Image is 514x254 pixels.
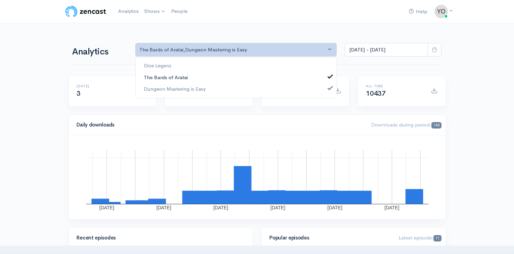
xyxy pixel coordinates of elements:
text: [DATE] [384,205,399,210]
svg: A chart. [77,143,438,211]
img: ... [434,5,448,18]
a: Shows [141,4,169,19]
button: The Bards of Aratai, Dungeon Mastering is Easy [135,43,337,57]
span: Downloads during period: [371,121,441,128]
h1: Analytics [72,47,127,57]
a: Analytics [115,4,141,19]
h4: Daily downloads [77,122,363,128]
text: [DATE] [156,205,171,210]
span: The Bards of Aratai [144,73,188,81]
a: People [169,4,190,19]
div: The Bards of Aratai , Dungeon Mastering is Easy [140,46,327,54]
span: Latest episode: [399,234,441,241]
text: [DATE] [270,205,285,210]
h4: Recent episodes [77,235,241,241]
h6: [DATE] [77,84,133,88]
span: Dungeon Mastering is Easy [144,85,206,93]
input: analytics date range selector [345,43,428,57]
h4: Popular episodes [270,235,391,241]
img: ZenCast Logo [64,5,107,18]
h6: All time [366,84,423,88]
text: [DATE] [327,205,342,210]
a: Help [406,4,430,19]
text: [DATE] [99,205,114,210]
span: 145 [431,122,441,129]
span: 3 [77,89,81,98]
span: 10437 [366,89,386,98]
span: Dice Legenz [144,62,172,70]
text: [DATE] [213,205,228,210]
span: 11 [433,235,441,241]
